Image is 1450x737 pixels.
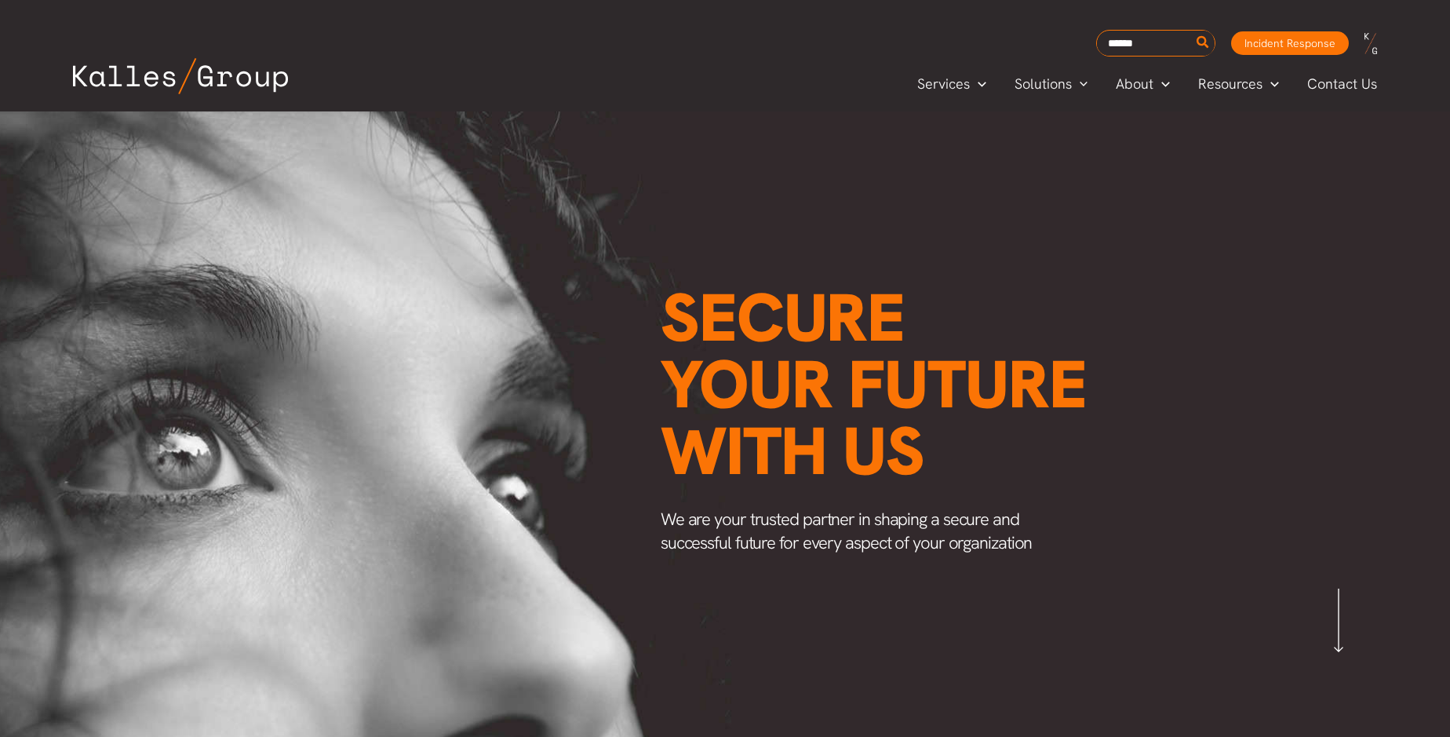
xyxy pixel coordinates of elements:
[1072,72,1088,96] span: Menu Toggle
[1193,31,1213,56] button: Search
[917,72,970,96] span: Services
[73,58,288,94] img: Kalles Group
[1000,72,1102,96] a: SolutionsMenu Toggle
[1293,72,1393,96] a: Contact Us
[1231,31,1349,55] a: Incident Response
[1015,72,1072,96] span: Solutions
[661,274,1087,494] span: Secure your future with us
[1262,72,1279,96] span: Menu Toggle
[1116,72,1153,96] span: About
[903,72,1000,96] a: ServicesMenu Toggle
[970,72,986,96] span: Menu Toggle
[903,71,1393,97] nav: Primary Site Navigation
[1184,72,1293,96] a: ResourcesMenu Toggle
[1102,72,1184,96] a: AboutMenu Toggle
[1198,72,1262,96] span: Resources
[1307,72,1377,96] span: Contact Us
[661,508,1033,554] span: We are your trusted partner in shaping a secure and successful future for every aspect of your or...
[1153,72,1170,96] span: Menu Toggle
